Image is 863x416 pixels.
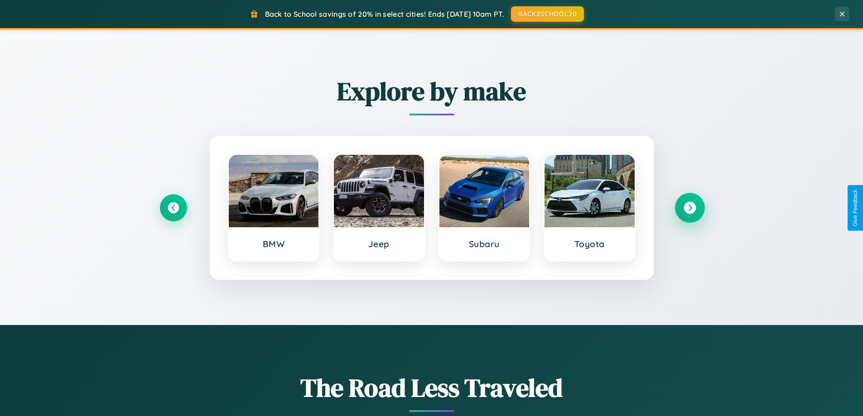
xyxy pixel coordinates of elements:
[343,239,415,249] h3: Jeep
[160,370,704,405] h1: The Road Less Traveled
[554,239,626,249] h3: Toyota
[852,190,858,226] div: Give Feedback
[238,239,310,249] h3: BMW
[448,239,521,249] h3: Subaru
[265,10,504,19] span: Back to School savings of 20% in select cities! Ends [DATE] 10am PT.
[511,6,584,22] button: BACK2SCHOOL20
[160,74,704,109] h2: Explore by make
